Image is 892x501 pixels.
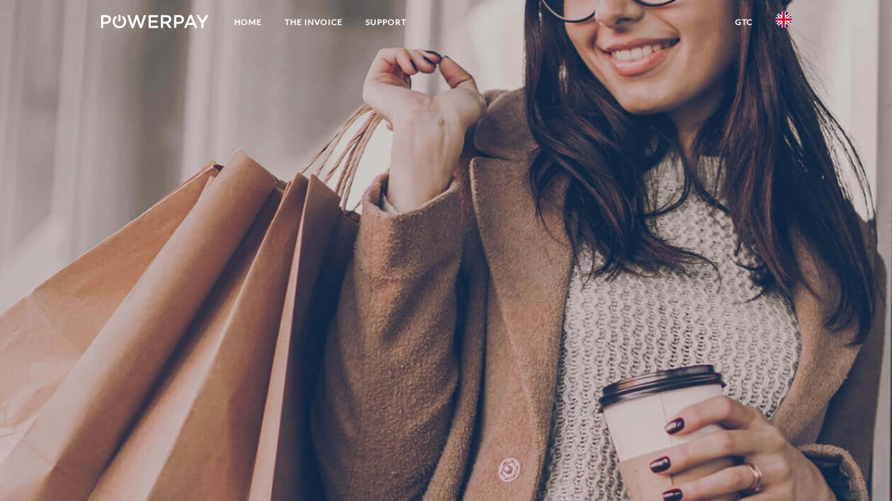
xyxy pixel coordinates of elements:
a: GTC [724,10,764,34]
a: THE INVOICE [273,10,354,34]
a: Support [354,10,418,34]
img: logo-powerpay-white.svg [101,15,209,28]
a: Home [223,10,273,34]
iframe: Button to launch messaging window [838,447,881,490]
img: en [776,11,792,28]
